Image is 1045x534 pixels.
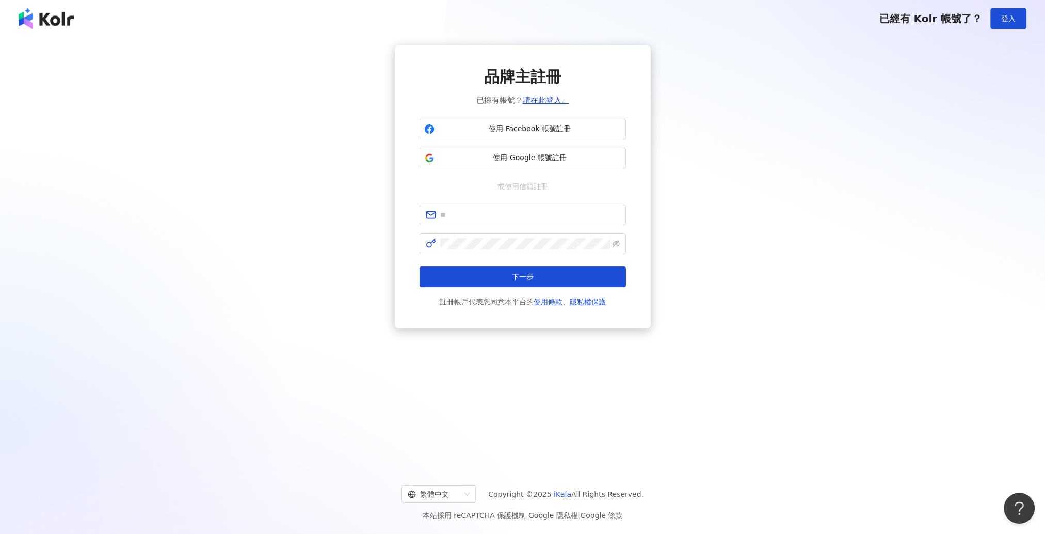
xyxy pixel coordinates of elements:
span: 或使用信箱註冊 [490,181,555,192]
span: 品牌主註冊 [484,66,561,88]
img: logo [19,8,74,29]
span: 下一步 [512,273,534,281]
button: 下一步 [420,266,626,287]
span: eye-invisible [613,240,620,247]
span: 使用 Facebook 帳號註冊 [439,124,621,134]
a: Google 隱私權 [528,511,578,520]
button: 使用 Facebook 帳號註冊 [420,119,626,139]
button: 使用 Google 帳號註冊 [420,148,626,168]
span: 已擁有帳號？ [476,94,569,106]
span: 本站採用 reCAPTCHA 保護機制 [423,509,622,522]
a: Google 條款 [580,511,622,520]
span: 已經有 Kolr 帳號了？ [879,12,982,25]
span: Copyright © 2025 All Rights Reserved. [488,488,644,500]
span: 登入 [1001,14,1016,23]
span: | [578,511,581,520]
a: 隱私權保護 [570,297,606,306]
a: 使用條款 [534,297,562,306]
a: 請在此登入。 [523,96,569,105]
iframe: Help Scout Beacon - Open [1004,493,1035,524]
span: | [526,511,528,520]
span: 註冊帳戶代表您同意本平台的 、 [440,295,606,308]
div: 繁體中文 [408,486,460,502]
span: 使用 Google 帳號註冊 [439,153,621,163]
a: iKala [554,490,571,498]
button: 登入 [990,8,1026,29]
